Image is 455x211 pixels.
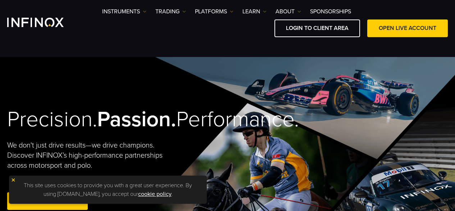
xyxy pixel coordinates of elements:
[195,7,233,16] a: PLATFORMS
[13,179,203,200] p: This site uses cookies to provide you with a great user experience. By using [DOMAIN_NAME], you a...
[7,106,205,133] h2: Precision. Performance.
[7,192,88,210] a: Open Live Account
[242,7,267,16] a: Learn
[367,19,448,37] a: OPEN LIVE ACCOUNT
[276,7,301,16] a: ABOUT
[310,7,351,16] a: SPONSORSHIPS
[97,106,176,132] strong: Passion.
[102,7,146,16] a: Instruments
[7,140,166,171] p: We don't just drive results—we drive champions. Discover INFINOX’s high-performance partnerships ...
[274,19,360,37] a: LOGIN TO CLIENT AREA
[7,18,81,27] a: INFINOX Logo
[138,190,172,198] a: cookie policy
[11,177,16,183] img: yellow close icon
[155,7,186,16] a: TRADING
